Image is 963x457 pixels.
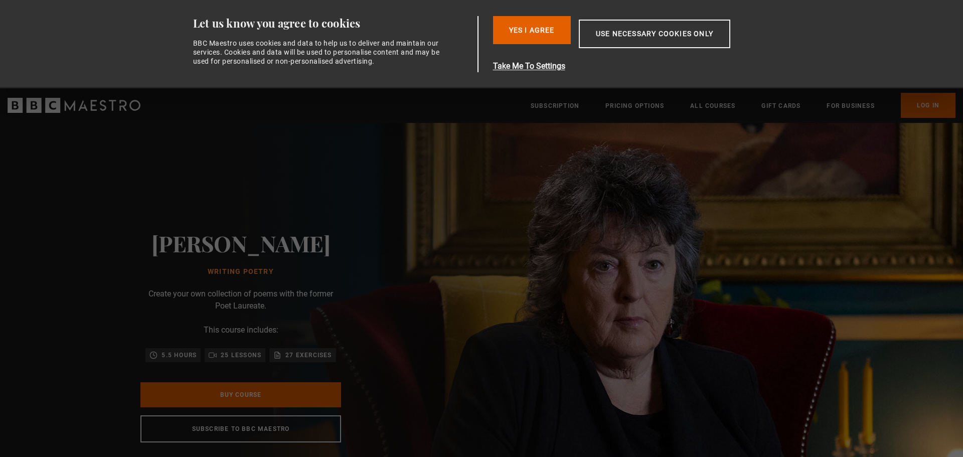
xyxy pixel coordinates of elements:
a: Gift Cards [761,101,800,111]
div: Let us know you agree to cookies [193,16,474,31]
a: For business [827,101,874,111]
a: Subscription [531,101,579,111]
h1: Writing Poetry [151,268,331,276]
svg: BBC Maestro [8,98,140,113]
p: 27 exercises [285,350,332,360]
a: Log In [901,93,955,118]
button: Use necessary cookies only [579,20,730,48]
h2: [PERSON_NAME] [151,230,331,256]
p: 25 lessons [221,350,261,360]
button: Take Me To Settings [493,60,778,72]
a: All Courses [690,101,735,111]
p: This course includes: [204,324,278,336]
div: BBC Maestro uses cookies and data to help us to deliver and maintain our services. Cookies and da... [193,39,446,66]
p: Create your own collection of poems with the former Poet Laureate. [140,288,341,312]
nav: Primary [531,93,955,118]
p: 5.5 hours [162,350,197,360]
a: Buy Course [140,382,341,407]
a: Pricing Options [605,101,664,111]
button: Yes I Agree [493,16,571,44]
